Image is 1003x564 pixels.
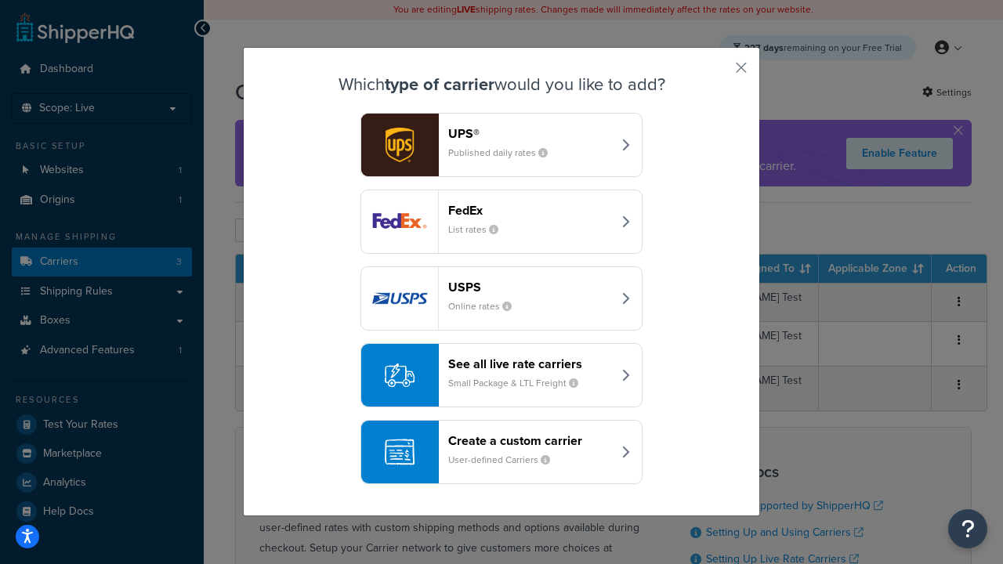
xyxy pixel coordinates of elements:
button: Open Resource Center [948,509,987,548]
header: FedEx [448,203,612,218]
img: ups logo [361,114,438,176]
small: Small Package & LTL Freight [448,376,591,390]
header: Create a custom carrier [448,433,612,448]
small: Published daily rates [448,146,560,160]
button: usps logoUSPSOnline rates [360,266,643,331]
img: fedEx logo [361,190,438,253]
small: List rates [448,222,511,237]
small: Online rates [448,299,524,313]
h3: Which would you like to add? [283,75,720,94]
header: See all live rate carriers [448,356,612,371]
button: fedEx logoFedExList rates [360,190,643,254]
header: USPS [448,280,612,295]
img: usps logo [361,267,438,330]
strong: type of carrier [385,71,494,97]
button: ups logoUPS®Published daily rates [360,113,643,177]
header: UPS® [448,126,612,141]
button: Create a custom carrierUser-defined Carriers [360,420,643,484]
button: See all live rate carriersSmall Package & LTL Freight [360,343,643,407]
img: icon-carrier-custom-c93b8a24.svg [385,437,415,467]
img: icon-carrier-liverate-becf4550.svg [385,360,415,390]
small: User-defined Carriers [448,453,563,467]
